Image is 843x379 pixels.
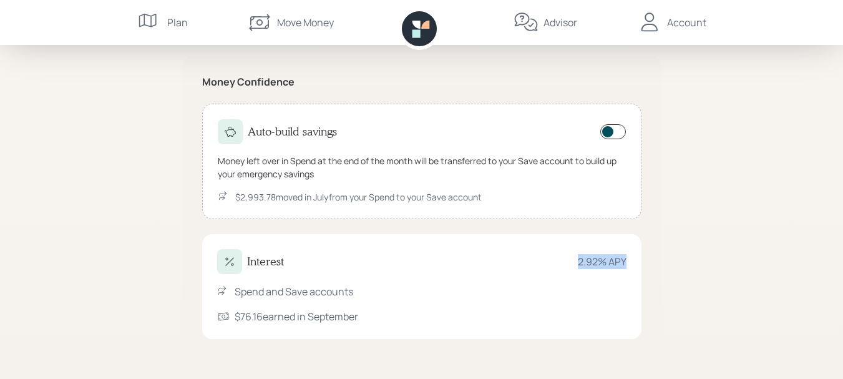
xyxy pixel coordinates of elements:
div: $2,993.78 moved in July from your Spend to your Save account [235,190,482,204]
div: Money left over in Spend at the end of the month will be transferred to your Save account to buil... [218,154,626,180]
h5: Money Confidence [202,76,641,88]
div: $76.16 earned in September [235,309,358,324]
div: Spend and Save accounts [235,284,353,299]
div: 2.92 % APY [578,254,626,269]
h4: Interest [247,255,284,268]
div: Move Money [277,15,334,30]
h4: Auto-build savings [248,125,337,139]
div: Account [667,15,706,30]
div: Plan [167,15,188,30]
div: Advisor [543,15,577,30]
